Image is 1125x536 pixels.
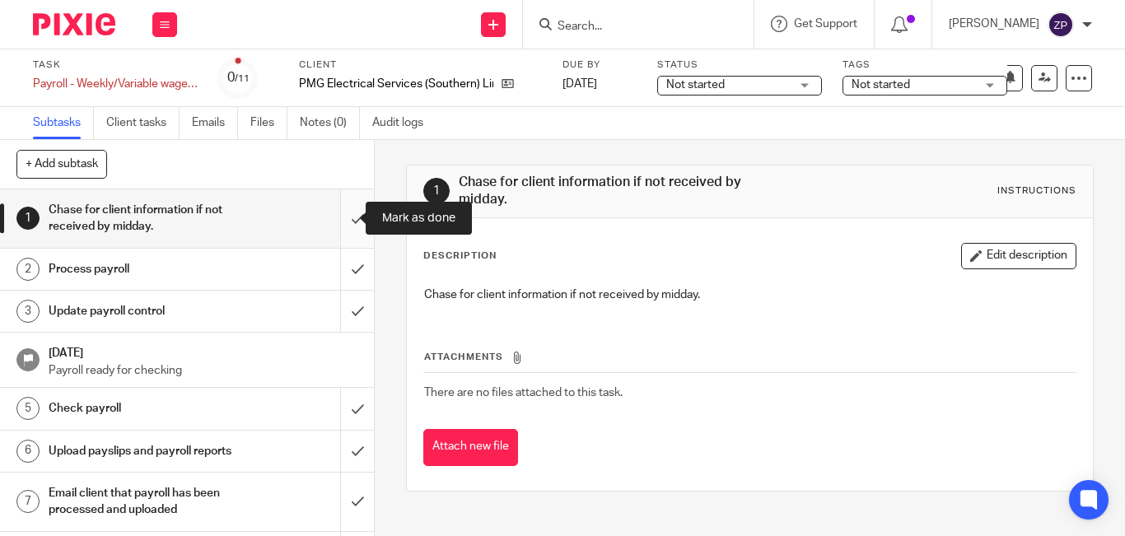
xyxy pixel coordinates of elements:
[459,174,785,209] h1: Chase for client information if not received by midday.
[49,299,232,324] h1: Update payroll control
[997,184,1076,198] div: Instructions
[16,207,40,230] div: 1
[49,341,358,361] h1: [DATE]
[300,107,360,139] a: Notes (0)
[299,76,493,92] p: PMG Electrical Services (Southern) Limited
[16,150,107,178] button: + Add subtask
[33,76,198,92] div: Payroll - Weekly/Variable wages/Pension
[16,258,40,281] div: 2
[1048,12,1074,38] img: svg%3E
[49,198,232,240] h1: Chase for client information if not received by midday.
[666,79,725,91] span: Not started
[657,58,822,72] label: Status
[49,257,232,282] h1: Process payroll
[16,440,40,463] div: 6
[794,18,857,30] span: Get Support
[372,107,436,139] a: Audit logs
[424,287,1076,303] p: Chase for client information if not received by midday.
[106,107,180,139] a: Client tasks
[49,396,232,421] h1: Check payroll
[33,107,94,139] a: Subtasks
[16,490,40,513] div: 7
[961,243,1076,269] button: Edit description
[556,20,704,35] input: Search
[852,79,910,91] span: Not started
[423,178,450,204] div: 1
[423,429,518,466] button: Attach new file
[424,352,503,361] span: Attachments
[49,481,232,523] h1: Email client that payroll has been processed and uploaded
[843,58,1007,72] label: Tags
[49,439,232,464] h1: Upload payslips and payroll reports
[33,13,115,35] img: Pixie
[949,16,1039,32] p: [PERSON_NAME]
[299,58,542,72] label: Client
[192,107,238,139] a: Emails
[562,78,597,90] span: [DATE]
[424,387,623,399] span: There are no files attached to this task.
[33,58,198,72] label: Task
[227,68,250,87] div: 0
[235,74,250,83] small: /11
[562,58,637,72] label: Due by
[49,362,358,379] p: Payroll ready for checking
[16,300,40,323] div: 3
[16,397,40,420] div: 5
[423,249,497,263] p: Description
[250,107,287,139] a: Files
